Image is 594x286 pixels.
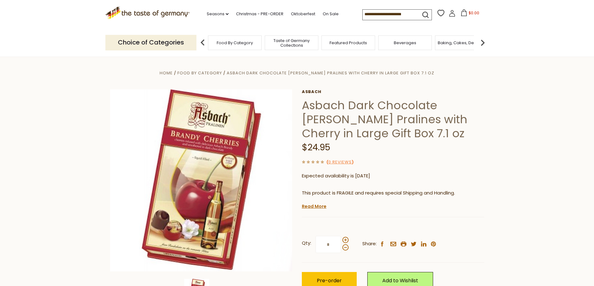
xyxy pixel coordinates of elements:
a: 0 Reviews [328,159,352,166]
a: Read More [302,203,326,209]
a: Food By Category [217,40,253,45]
span: ( ) [326,159,354,165]
span: Share: [362,240,377,248]
a: Christmas - PRE-ORDER [236,11,283,17]
a: Taste of Germany Collections [267,38,316,48]
a: Beverages [394,40,416,45]
li: We will ship this product in heat-protective, cushioned packaging and ice during warm weather mon... [308,202,484,209]
img: previous arrow [196,36,209,49]
button: $0.00 [457,9,483,19]
span: Pre-order [317,277,342,284]
img: next arrow [476,36,489,49]
a: On Sale [323,11,339,17]
p: Choice of Categories [105,35,196,50]
p: This product is FRAGILE and requires special Shipping and Handling. [302,189,484,197]
a: Oktoberfest [291,11,315,17]
h1: Asbach Dark Chocolate [PERSON_NAME] Pralines with Cherry in Large Gift Box 7.1 oz [302,98,484,140]
span: $24.95 [302,141,330,153]
a: Asbach [302,89,484,94]
a: Featured Products [330,40,367,45]
span: $0.00 [469,10,479,16]
strong: Qty: [302,239,311,247]
p: Expected availability is [DATE] [302,172,484,180]
a: Asbach Dark Chocolate [PERSON_NAME] Pralines with Cherry in Large Gift Box 7.1 oz [227,70,434,76]
a: Baking, Cakes, Desserts [438,40,486,45]
a: Food By Category [177,70,222,76]
input: Qty: [316,236,341,253]
a: Home [160,70,173,76]
a: Seasons [207,11,229,17]
img: Asbach Dark Chocolate Brandy Pralines with Cherry in Large Gift Box [110,89,292,271]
